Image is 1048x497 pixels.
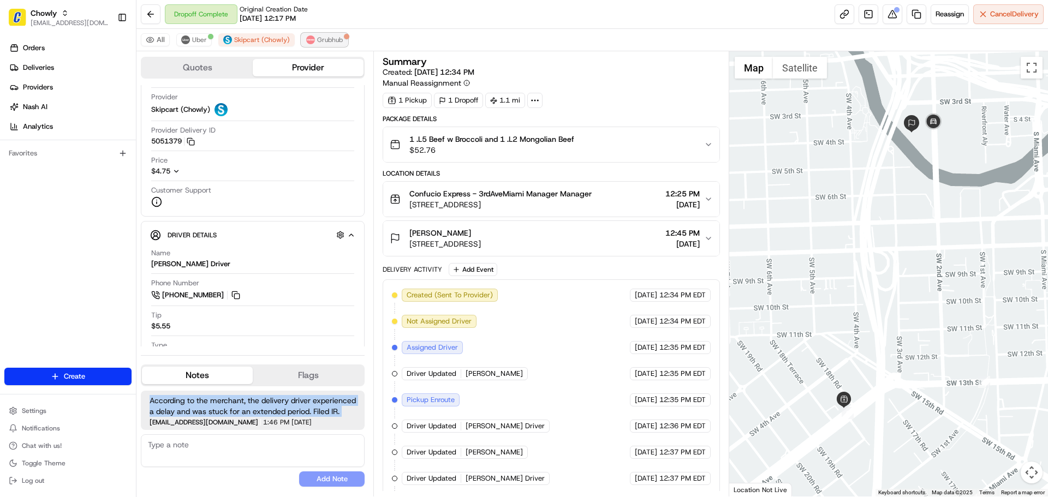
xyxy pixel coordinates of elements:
img: profile_skipcart_partner.png [223,35,232,44]
img: 1736555255976-a54dd68f-1ca7-489b-9aae-adbdc363a1c4 [22,170,31,178]
span: Customer Support [151,185,211,195]
span: Phone Number [151,278,199,288]
button: Show satellite imagery [773,57,827,79]
span: [DATE] [635,343,657,352]
span: [STREET_ADDRESS] [409,199,592,210]
span: $4.75 [151,166,170,176]
span: Toggle Theme [22,459,65,468]
span: Uber [192,35,207,44]
button: Toggle Theme [4,456,132,471]
span: Provider Delivery ID [151,125,216,135]
span: Orders [23,43,45,53]
h3: Summary [383,57,427,67]
span: Driver Updated [407,421,456,431]
a: Terms (opens in new tab) [979,489,995,495]
span: 12:35 PM EDT [659,395,706,405]
a: [PHONE_NUMBER] [151,289,242,301]
div: Package Details [383,115,719,123]
div: 1 Pickup [383,93,432,108]
div: We're available if you need us! [49,115,150,124]
span: Grubhub [317,35,343,44]
span: • [91,169,94,178]
span: Name [151,248,170,258]
button: Map camera controls [1021,462,1043,483]
button: Flags [253,367,364,384]
a: Orders [4,39,136,57]
span: 12:36 PM EDT [659,421,706,431]
button: Uber [176,33,212,46]
span: Providers [23,82,53,92]
button: Log out [4,473,132,488]
img: 1753817452368-0c19585d-7be3-40d9-9a41-2dc781b3d1eb [23,104,43,124]
span: Nash AI [23,102,47,112]
span: Reassign [936,9,964,19]
span: Type [151,340,167,350]
button: Add Event [449,263,497,276]
button: Settings [4,403,132,418]
button: [EMAIL_ADDRESS][DOMAIN_NAME] [31,19,109,27]
span: Price [151,155,168,165]
span: [DATE] [665,199,700,210]
button: Manual Reassignment [383,77,470,88]
span: Settings [22,406,46,415]
img: 5e692f75ce7d37001a5d71f1 [306,35,315,44]
div: Favorites [4,145,132,162]
span: [PERSON_NAME] [409,227,471,238]
div: 1.1 mi [485,93,525,108]
span: Analytics [23,122,53,131]
div: 📗 [11,215,20,224]
img: Bea Lacdao [11,159,28,176]
span: 12:34 PM EDT [659,290,706,300]
span: Notifications [22,424,60,433]
div: Location Details [383,169,719,178]
div: 💻 [92,215,101,224]
div: Start new chat [49,104,179,115]
div: 4 [903,115,920,133]
span: $52.76 [409,145,574,155]
span: Driver Details [168,231,217,239]
span: Confucio Express - 3rdAveMiami Manager Manager [409,188,592,199]
span: Original Creation Date [240,5,308,14]
span: Not Assigned Driver [407,316,472,326]
div: 2 [842,407,854,419]
span: [DATE] [635,447,657,457]
div: 1 [978,376,990,388]
span: [PERSON_NAME] [466,447,523,457]
span: Skipcart (Chowly) [234,35,290,44]
button: See all [169,140,199,153]
span: 12:35 PM EDT [659,343,706,352]
span: Cancel Delivery [990,9,1039,19]
span: 12:37 PM EDT [659,474,706,483]
button: Provider [253,59,364,76]
span: Chat with us! [22,441,62,450]
a: Analytics [4,118,136,135]
span: 12:34 PM EDT [659,316,706,326]
span: [DATE] [635,369,657,379]
button: Create [4,368,132,385]
span: Driver Updated [407,447,456,457]
button: Skipcart (Chowly) [218,33,295,46]
a: Report a map error [1001,489,1045,495]
button: [PERSON_NAME][STREET_ADDRESS]12:45 PM[DATE] [383,221,719,256]
span: 12:45 PM [665,227,700,238]
button: Notes [142,367,253,384]
span: [DATE] [97,169,119,178]
div: [PERSON_NAME] Driver [151,259,230,269]
span: [PHONE_NUMBER] [162,290,224,300]
button: ChowlyChowly[EMAIL_ADDRESS][DOMAIN_NAME] [4,4,113,31]
span: API Documentation [103,214,175,225]
a: Open this area in Google Maps (opens a new window) [732,482,768,496]
button: Confucio Express - 3rdAveMiami Manager Manager[STREET_ADDRESS]12:25 PM[DATE] [383,182,719,217]
span: [DATE] [635,316,657,326]
img: 1736555255976-a54dd68f-1ca7-489b-9aae-adbdc363a1c4 [11,104,31,124]
div: Location Not Live [729,483,792,496]
span: 12:35 PM EDT [659,369,706,379]
span: [PERSON_NAME] Driver [466,421,545,431]
button: Chowly [31,8,57,19]
img: profile_skipcart_partner.png [215,103,228,116]
button: Notifications [4,421,132,436]
span: Provider [151,92,178,102]
span: [PERSON_NAME] [466,369,523,379]
img: Google [732,482,768,496]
